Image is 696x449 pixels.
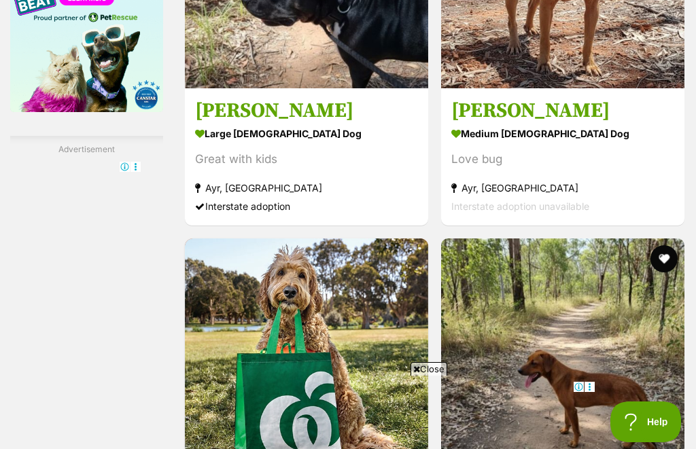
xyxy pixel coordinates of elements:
[451,150,674,168] div: Love bug
[610,401,682,442] iframe: Help Scout Beacon - Open
[195,197,418,215] div: Interstate adoption
[195,179,418,197] strong: Ayr, [GEOGRAPHIC_DATA]
[195,150,418,168] div: Great with kids
[451,179,674,197] strong: Ayr, [GEOGRAPHIC_DATA]
[451,98,674,124] h3: [PERSON_NAME]
[451,124,674,143] strong: medium [DEMOGRAPHIC_DATA] Dog
[101,381,595,442] iframe: Advertisement
[451,200,589,212] span: Interstate adoption unavailable
[195,124,418,143] strong: large [DEMOGRAPHIC_DATA] Dog
[411,362,447,376] span: Close
[195,98,418,124] h3: [PERSON_NAME]
[185,88,428,226] a: [PERSON_NAME] large [DEMOGRAPHIC_DATA] Dog Great with kids Ayr, [GEOGRAPHIC_DATA] Interstate adop...
[441,88,684,226] a: [PERSON_NAME] medium [DEMOGRAPHIC_DATA] Dog Love bug Ayr, [GEOGRAPHIC_DATA] Interstate adoption u...
[650,245,678,272] button: favourite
